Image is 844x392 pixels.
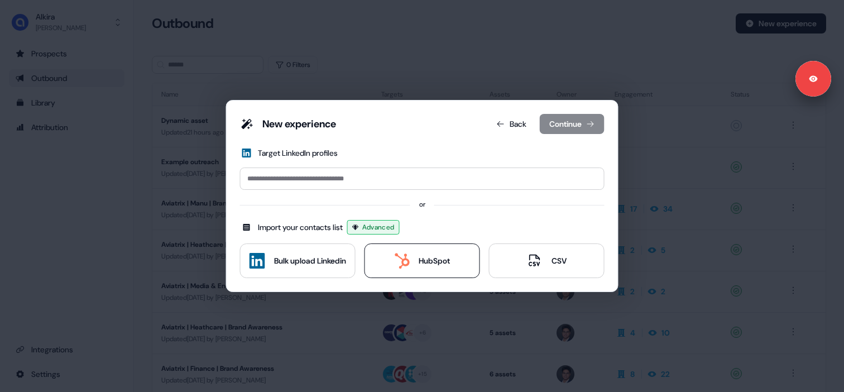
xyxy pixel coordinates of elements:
div: Target LinkedIn profiles [258,147,338,159]
button: HubSpot [365,243,480,278]
button: Bulk upload Linkedin [240,243,356,278]
div: Import your contacts list [258,222,343,233]
div: New experience [262,117,336,131]
div: or [419,199,425,210]
span: Advanced [362,222,395,233]
div: CSV [552,255,567,266]
button: CSV [489,243,605,278]
div: Bulk upload Linkedin [274,255,346,266]
div: HubSpot [419,255,450,266]
button: Back [487,114,535,134]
